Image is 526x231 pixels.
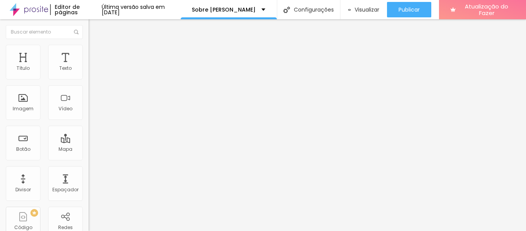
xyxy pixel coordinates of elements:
font: Espaçador [52,186,79,193]
font: Editor de páginas [55,3,80,16]
font: Botão [16,146,30,152]
font: Visualizar [355,6,379,13]
button: Visualizar [340,2,387,17]
font: Última versão salva em [DATE] [102,3,165,16]
font: Atualização do Fazer [465,2,508,17]
font: Sobre [PERSON_NAME] [192,6,256,13]
font: Configurações [294,6,334,13]
img: view-1.svg [348,7,351,13]
iframe: Editor [89,19,526,231]
img: Ícone [74,30,79,34]
img: Ícone [283,7,290,13]
font: Divisor [15,186,31,193]
input: Buscar elemento [6,25,83,39]
font: Vídeo [59,105,72,112]
font: Título [17,65,30,71]
font: Publicar [399,6,420,13]
button: Publicar [387,2,431,17]
font: Imagem [13,105,34,112]
font: Texto [59,65,72,71]
font: Mapa [59,146,72,152]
